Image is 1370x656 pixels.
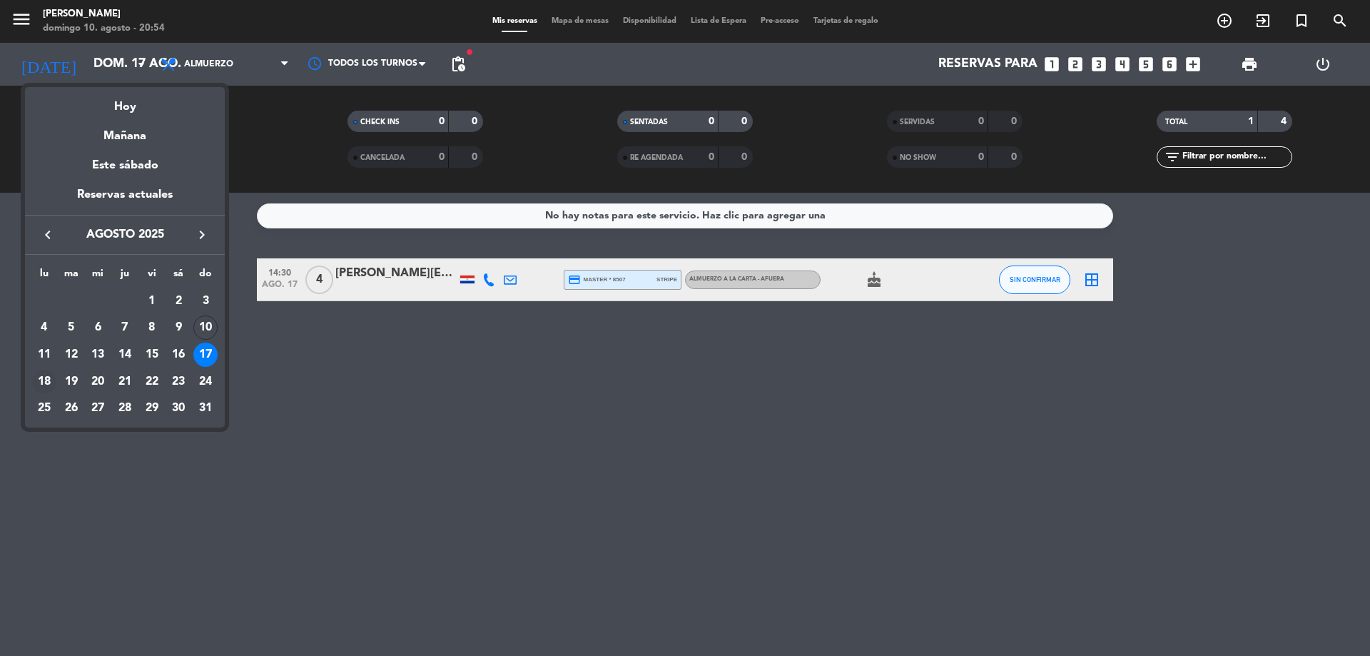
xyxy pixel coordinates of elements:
td: 20 de agosto de 2025 [84,368,111,395]
td: 8 de agosto de 2025 [138,315,166,342]
div: 8 [140,316,164,340]
th: martes [58,266,85,288]
div: 19 [59,370,83,394]
td: 3 de agosto de 2025 [192,288,219,315]
div: 30 [166,397,191,421]
div: 14 [113,343,137,367]
td: 29 de agosto de 2025 [138,395,166,423]
td: 1 de agosto de 2025 [138,288,166,315]
i: keyboard_arrow_left [39,226,56,243]
td: 16 de agosto de 2025 [166,341,193,368]
div: 7 [113,316,137,340]
td: AGO. [31,288,138,315]
td: 25 de agosto de 2025 [31,395,58,423]
div: 26 [59,397,83,421]
td: 21 de agosto de 2025 [111,368,138,395]
div: 25 [32,397,56,421]
td: 2 de agosto de 2025 [166,288,193,315]
div: 18 [32,370,56,394]
div: 2 [166,289,191,313]
td: 12 de agosto de 2025 [58,341,85,368]
div: 31 [193,397,218,421]
div: 16 [166,343,191,367]
div: 3 [193,289,218,313]
td: 14 de agosto de 2025 [111,341,138,368]
div: 22 [140,370,164,394]
td: 31 de agosto de 2025 [192,395,219,423]
div: 4 [32,316,56,340]
td: 11 de agosto de 2025 [31,341,58,368]
div: Mañana [25,116,225,146]
div: Reservas actuales [25,186,225,215]
td: 5 de agosto de 2025 [58,315,85,342]
button: keyboard_arrow_left [35,226,61,244]
div: 10 [193,316,218,340]
th: lunes [31,266,58,288]
span: agosto 2025 [61,226,189,244]
td: 7 de agosto de 2025 [111,315,138,342]
td: 28 de agosto de 2025 [111,395,138,423]
div: 15 [140,343,164,367]
td: 4 de agosto de 2025 [31,315,58,342]
div: 27 [86,397,110,421]
th: sábado [166,266,193,288]
td: 30 de agosto de 2025 [166,395,193,423]
div: 23 [166,370,191,394]
th: miércoles [84,266,111,288]
div: 11 [32,343,56,367]
td: 26 de agosto de 2025 [58,395,85,423]
th: jueves [111,266,138,288]
div: 1 [140,289,164,313]
div: 20 [86,370,110,394]
td: 19 de agosto de 2025 [58,368,85,395]
td: 9 de agosto de 2025 [166,315,193,342]
div: 13 [86,343,110,367]
td: 23 de agosto de 2025 [166,368,193,395]
td: 17 de agosto de 2025 [192,341,219,368]
div: 6 [86,316,110,340]
div: 9 [166,316,191,340]
button: keyboard_arrow_right [189,226,215,244]
div: 29 [140,397,164,421]
i: keyboard_arrow_right [193,226,210,243]
td: 27 de agosto de 2025 [84,395,111,423]
td: 15 de agosto de 2025 [138,341,166,368]
div: 24 [193,370,218,394]
th: viernes [138,266,166,288]
div: Este sábado [25,146,225,186]
td: 22 de agosto de 2025 [138,368,166,395]
td: 10 de agosto de 2025 [192,315,219,342]
td: 18 de agosto de 2025 [31,368,58,395]
div: Hoy [25,87,225,116]
div: 5 [59,316,83,340]
div: 28 [113,397,137,421]
td: 13 de agosto de 2025 [84,341,111,368]
td: 24 de agosto de 2025 [192,368,219,395]
div: 17 [193,343,218,367]
th: domingo [192,266,219,288]
td: 6 de agosto de 2025 [84,315,111,342]
div: 21 [113,370,137,394]
div: 12 [59,343,83,367]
